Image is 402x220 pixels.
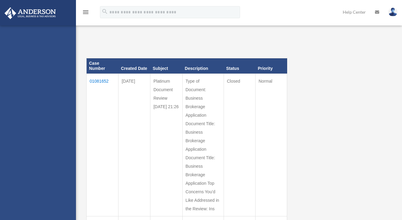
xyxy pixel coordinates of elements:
[224,74,255,216] td: Closed
[224,58,255,74] th: Status
[150,74,182,216] td: Platinum Document Review [DATE] 21:26
[82,11,89,16] a: menu
[150,58,182,74] th: Subject
[3,7,58,19] img: Anderson Advisors Platinum Portal
[255,74,287,216] td: Normal
[119,74,150,216] td: [DATE]
[182,58,224,74] th: Description
[87,58,119,74] th: Case Number
[87,74,119,216] td: 01081652
[388,8,397,16] img: User Pic
[82,9,89,16] i: menu
[182,74,224,216] td: Type of Document: Business Brokerage Application Document Title: Business Brokerage Application D...
[101,8,108,15] i: search
[119,58,150,74] th: Created Date
[255,58,287,74] th: Priority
